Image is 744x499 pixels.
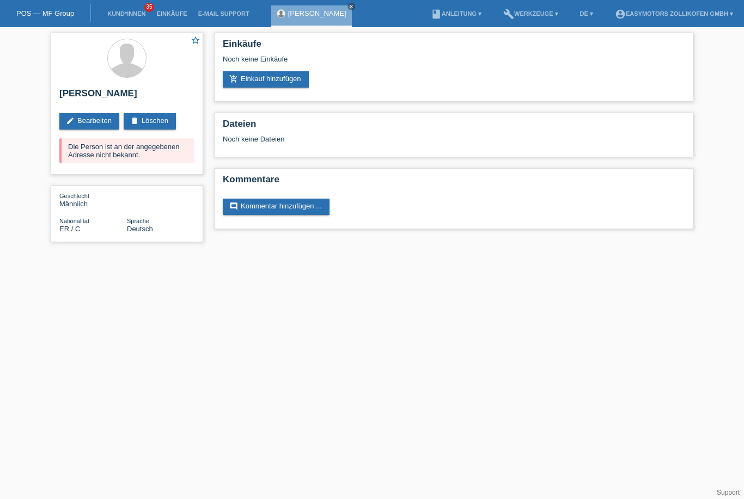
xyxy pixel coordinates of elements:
[223,39,685,55] h2: Einkäufe
[59,193,89,199] span: Geschlecht
[130,116,139,125] i: delete
[59,113,119,130] a: editBearbeiten
[193,10,255,17] a: E-Mail Support
[503,9,514,20] i: build
[59,88,194,104] h2: [PERSON_NAME]
[144,3,154,12] span: 35
[498,10,564,17] a: buildWerkzeuge ▾
[223,119,685,135] h2: Dateien
[223,174,685,190] h2: Kommentare
[431,9,442,20] i: book
[229,75,238,83] i: add_shopping_cart
[59,225,80,233] span: Eritrea / C / 19.11.2006
[288,9,346,17] a: [PERSON_NAME]
[66,116,75,125] i: edit
[615,9,626,20] i: account_circle
[102,10,151,17] a: Kund*innen
[59,192,127,208] div: Männlich
[124,113,176,130] a: deleteLöschen
[16,9,74,17] a: POS — MF Group
[191,35,200,45] i: star_border
[127,218,149,224] span: Sprache
[575,10,599,17] a: DE ▾
[425,10,487,17] a: bookAnleitung ▾
[609,10,739,17] a: account_circleEasymotors Zollikofen GmbH ▾
[191,35,200,47] a: star_border
[229,202,238,211] i: comment
[59,218,89,224] span: Nationalität
[151,10,192,17] a: Einkäufe
[127,225,153,233] span: Deutsch
[223,135,556,143] div: Noch keine Dateien
[223,55,685,71] div: Noch keine Einkäufe
[59,138,194,163] div: Die Person ist an der angegebenen Adresse nicht bekannt.
[349,4,354,9] i: close
[347,3,355,10] a: close
[223,199,330,215] a: commentKommentar hinzufügen ...
[717,489,740,496] a: Support
[223,71,309,88] a: add_shopping_cartEinkauf hinzufügen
